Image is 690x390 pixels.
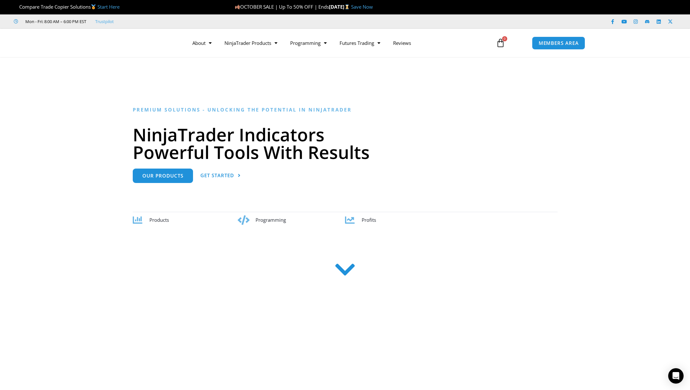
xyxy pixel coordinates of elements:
a: Our Products [133,169,193,183]
span: Mon - Fri: 8:00 AM – 6:00 PM EST [24,18,86,25]
img: 🍂 [235,4,240,9]
span: Get Started [200,173,234,178]
span: MEMBERS AREA [539,41,579,46]
div: Open Intercom Messenger [668,368,684,384]
a: MEMBERS AREA [532,37,585,50]
a: Trustpilot [95,18,114,25]
img: ⌛ [345,4,349,9]
a: Start Here [97,4,120,10]
strong: [DATE] [329,4,351,10]
a: NinjaTrader Products [218,36,284,50]
a: Programming [284,36,333,50]
span: 0 [502,36,507,41]
a: Get Started [200,169,241,183]
span: Programming [256,217,286,223]
img: 🏆 [14,4,19,9]
span: Our Products [142,173,183,178]
a: Reviews [387,36,417,50]
a: About [186,36,218,50]
span: Compare Trade Copier Solutions [14,4,120,10]
span: OCTOBER SALE | Up To 50% OFF | Ends [235,4,329,10]
span: Products [149,217,169,223]
span: Profits [362,217,376,223]
a: 0 [486,34,515,52]
img: LogoAI | Affordable Indicators – NinjaTrader [105,31,174,54]
nav: Menu [186,36,489,50]
a: Futures Trading [333,36,387,50]
h6: Premium Solutions - Unlocking the Potential in NinjaTrader [133,107,558,113]
img: 🥇 [91,4,96,9]
a: Save Now [351,4,373,10]
h1: NinjaTrader Indicators Powerful Tools With Results [133,126,558,161]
